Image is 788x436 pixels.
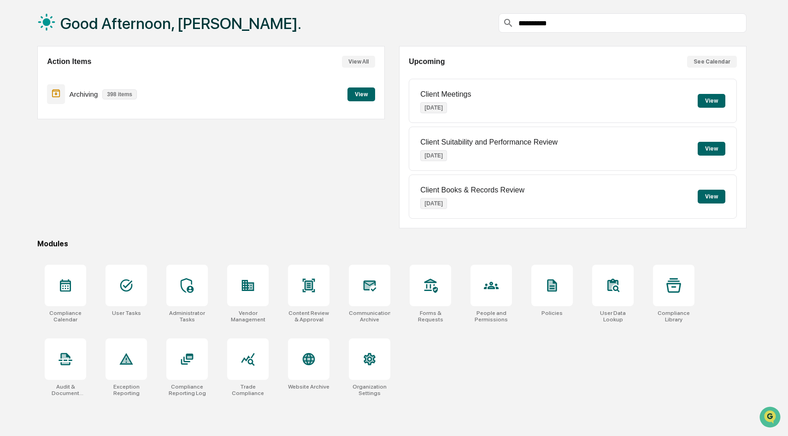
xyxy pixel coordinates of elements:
a: Powered byPylon [65,156,112,163]
div: Policies [541,310,563,316]
p: Client Suitability and Performance Review [420,138,558,146]
input: Clear [24,42,152,52]
div: Administrator Tasks [166,310,208,323]
div: Compliance Reporting Log [166,384,208,396]
span: Preclearance [18,116,59,125]
button: See Calendar [687,56,737,68]
a: View [347,89,375,98]
a: 🔎Data Lookup [6,130,62,146]
p: Client Books & Records Review [420,186,524,194]
p: Client Meetings [420,90,471,99]
p: [DATE] [420,102,447,113]
div: We're available if you need us! [31,80,117,87]
div: 🔎 [9,134,17,142]
h1: Good Afternoon, [PERSON_NAME]. [60,14,301,33]
div: Vendor Management [227,310,269,323]
span: Data Lookup [18,134,58,143]
div: Exception Reporting [106,384,147,396]
a: 🖐️Preclearance [6,112,63,129]
div: Modules [37,239,747,248]
div: Compliance Calendar [45,310,86,323]
div: Communications Archive [349,310,390,323]
div: Start new chat [31,70,151,80]
p: Archiving [70,90,98,98]
p: 398 items [102,89,137,99]
button: View [698,142,725,156]
a: 🗄️Attestations [63,112,118,129]
div: User Data Lookup [592,310,634,323]
div: Website Archive [288,384,329,390]
p: How can we help? [9,19,168,34]
div: People and Permissions [470,310,512,323]
div: Trade Compliance [227,384,269,396]
div: 🖐️ [9,117,17,124]
button: Start new chat [157,73,168,84]
button: View [347,87,375,101]
iframe: Open customer support [759,406,783,430]
div: Forms & Requests [410,310,451,323]
div: 🗄️ [67,117,74,124]
div: User Tasks [112,310,141,316]
div: Content Review & Approval [288,310,329,323]
div: Organization Settings [349,384,390,396]
h2: Upcoming [409,58,445,66]
img: 1746055101610-c473b297-6a78-478c-a979-82029cc54cd1 [9,70,26,87]
p: [DATE] [420,198,447,209]
span: Pylon [92,156,112,163]
span: Attestations [76,116,114,125]
p: [DATE] [420,150,447,161]
h2: Action Items [47,58,91,66]
button: View All [342,56,375,68]
div: Audit & Document Logs [45,384,86,396]
button: View [698,94,725,108]
div: Compliance Library [653,310,694,323]
button: View [698,190,725,203]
